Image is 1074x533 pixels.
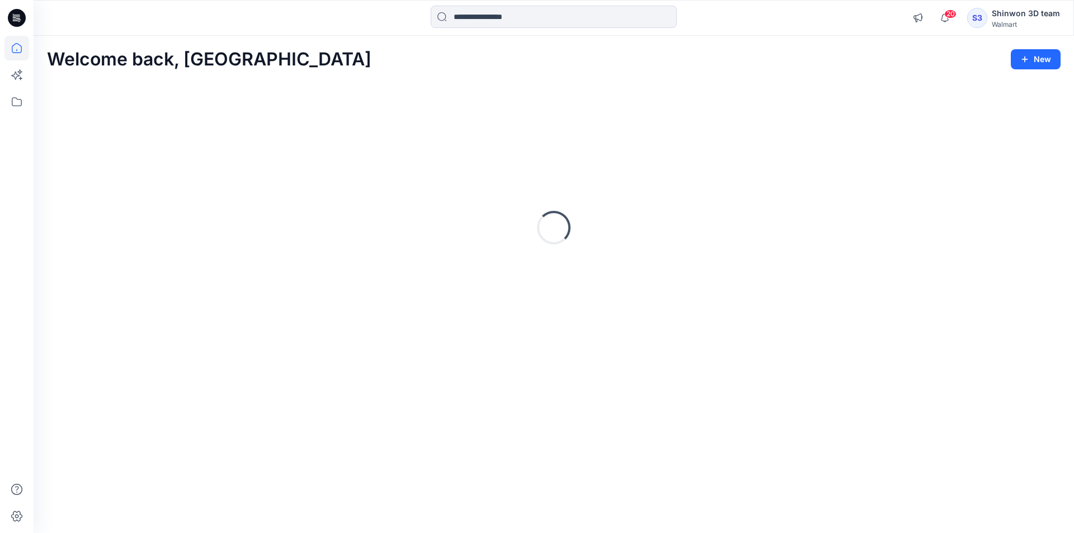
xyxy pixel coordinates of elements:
[1011,49,1061,69] button: New
[967,8,987,28] div: S3
[47,49,371,70] h2: Welcome back, [GEOGRAPHIC_DATA]
[944,10,957,18] span: 20
[992,7,1060,20] div: Shinwon 3D team
[992,20,1060,29] div: Walmart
